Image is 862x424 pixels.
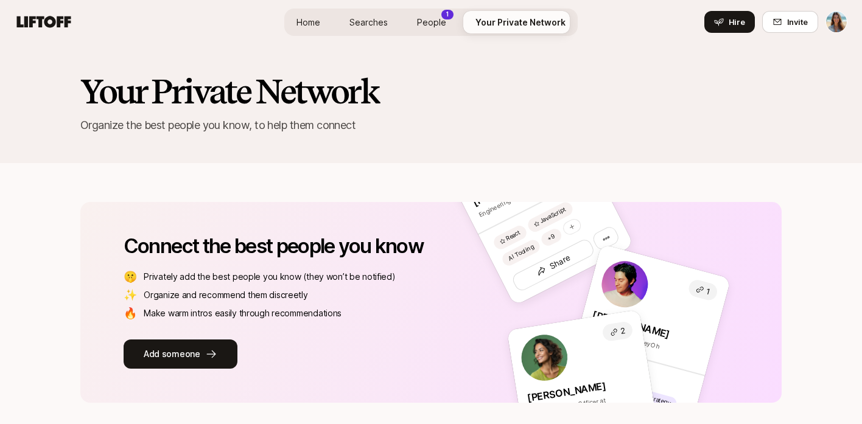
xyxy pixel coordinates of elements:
p: Product Design at HeyOh [587,322,701,363]
div: 2 [601,321,634,342]
button: Invite [762,11,818,33]
p: 1 [446,10,449,19]
span: Home [296,16,320,29]
p: React [504,228,522,244]
img: My Network hero avatar 1 [597,256,653,313]
button: Suzanne Shultz [825,11,847,33]
p: ✨ [124,288,136,302]
p: Privately add the best people you know (they won’t be notified) [144,270,395,283]
p: JavaScript [538,204,568,226]
p: Strategy [646,392,671,408]
a: People1 [407,11,456,33]
a: Your Private Network [466,11,575,33]
p: Organize the best people you know, to help them connect [80,117,782,134]
span: Invite [787,16,808,28]
p: AI Tooling [506,242,536,264]
p: 🔥 [124,307,136,320]
p: Make warm intros easily through recommendations [144,307,342,320]
p: [PERSON_NAME] [526,378,607,406]
p: +9 [545,231,558,243]
h2: Your Private Network [80,73,782,109]
p: 🤫 [124,270,136,283]
p: Connect the best people you know [124,236,424,255]
button: Add someone [124,339,237,369]
p: Organize and recommend them discreetly [144,288,307,302]
span: Searches [349,16,388,29]
span: Your Private Network [475,16,566,29]
img: My Network hero avatar 2 [518,332,571,384]
span: People [417,16,446,29]
button: Hire [704,11,755,33]
span: Hire [729,16,745,28]
a: Home [287,11,330,33]
div: 1 [687,278,719,302]
span: Share [533,249,573,281]
a: Searches [340,11,398,33]
img: Suzanne Shultz [826,12,847,32]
